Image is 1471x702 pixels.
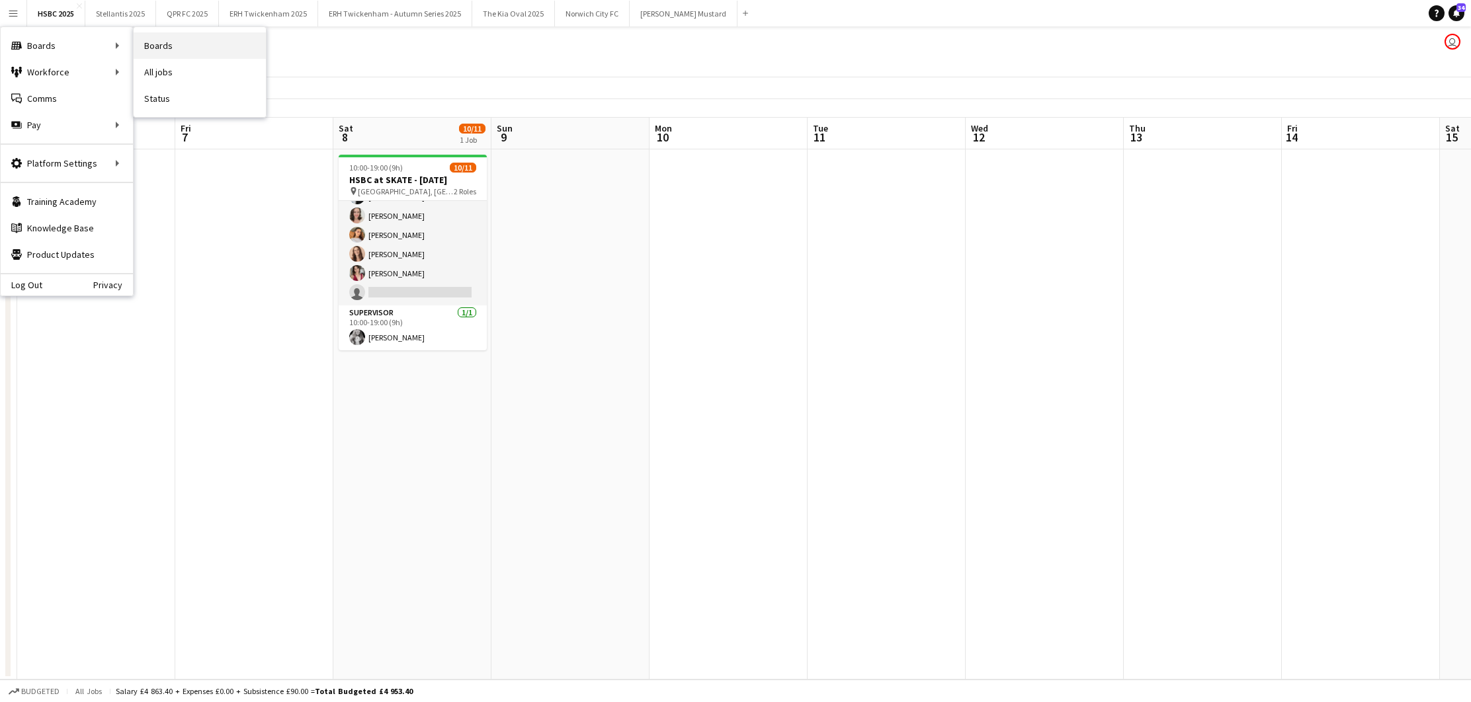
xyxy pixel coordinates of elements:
[179,130,191,145] span: 7
[219,1,318,26] button: ERH Twickenham 2025
[181,122,191,134] span: Fri
[358,186,454,196] span: [GEOGRAPHIC_DATA], [GEOGRAPHIC_DATA], [GEOGRAPHIC_DATA]
[655,122,672,134] span: Mon
[1285,130,1298,145] span: 14
[1456,3,1466,12] span: 34
[1,280,42,290] a: Log Out
[318,1,472,26] button: ERH Twickenham - Autumn Series 2025
[1287,122,1298,134] span: Fri
[472,1,555,26] button: The Kia Oval 2025
[1127,130,1146,145] span: 13
[1,59,133,85] div: Workforce
[1,32,133,59] div: Boards
[339,155,487,350] app-job-card: 10:00-19:00 (9h)10/11HSBC at SKATE - [DATE] [GEOGRAPHIC_DATA], [GEOGRAPHIC_DATA], [GEOGRAPHIC_DAT...
[813,122,828,134] span: Tue
[630,1,737,26] button: [PERSON_NAME] Mustard
[450,163,476,173] span: 10/11
[7,684,62,699] button: Budgeted
[653,130,672,145] span: 10
[339,305,487,350] app-card-role: Supervisor1/110:00-19:00 (9h)[PERSON_NAME]
[1,85,133,112] a: Comms
[811,130,828,145] span: 11
[339,174,487,186] h3: HSBC at SKATE - [DATE]
[339,122,353,134] span: Sat
[971,122,988,134] span: Wed
[555,1,630,26] button: Norwich City FC
[134,85,266,112] a: Status
[156,1,219,26] button: QPR FC 2025
[134,59,266,85] a: All jobs
[1,150,133,176] div: Platform Settings
[134,32,266,59] a: Boards
[495,130,513,145] span: 9
[337,130,353,145] span: 8
[1445,34,1460,50] app-user-avatar: Sam Johannesson
[1129,122,1146,134] span: Thu
[27,1,85,26] button: HSBC 2025
[1,215,133,241] a: Knowledge Base
[1449,5,1464,21] a: 34
[1,112,133,138] div: Pay
[497,122,513,134] span: Sun
[21,687,60,696] span: Budgeted
[460,135,485,145] div: 1 Job
[116,686,413,696] div: Salary £4 863.40 + Expenses £0.00 + Subsistence £90.00 =
[349,163,403,173] span: 10:00-19:00 (9h)
[1,241,133,268] a: Product Updates
[969,130,988,145] span: 12
[454,186,476,196] span: 2 Roles
[1445,122,1460,134] span: Sat
[73,686,105,696] span: All jobs
[459,124,485,134] span: 10/11
[1,188,133,215] a: Training Academy
[315,686,413,696] span: Total Budgeted £4 953.40
[85,1,156,26] button: Stellantis 2025
[93,280,133,290] a: Privacy
[1443,130,1460,145] span: 15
